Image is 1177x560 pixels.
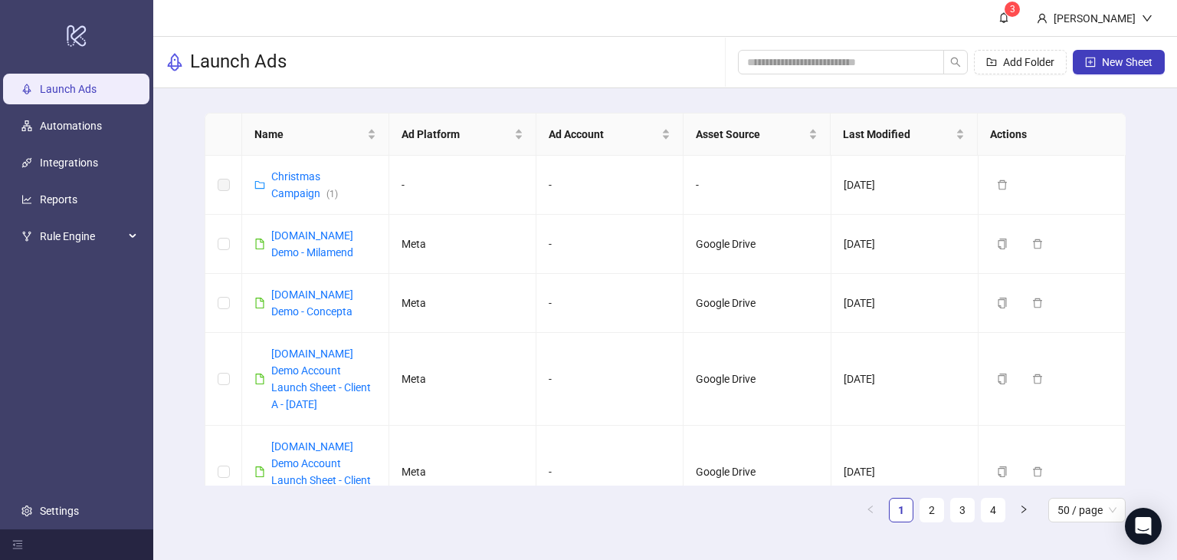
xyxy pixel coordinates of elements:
span: delete [1032,466,1043,477]
a: [DOMAIN_NAME] Demo Account Launch Sheet - Client A - [DATE] [271,440,371,503]
span: menu-fold [12,539,23,550]
a: [DOMAIN_NAME] Demo - Concepta [271,288,353,318]
span: Name [254,126,364,143]
span: left [866,505,875,514]
th: Actions [978,114,1125,156]
td: - [684,156,831,215]
span: right [1019,505,1028,514]
button: right [1011,498,1036,522]
a: Integrations [40,156,98,169]
span: Add Folder [1003,56,1054,68]
span: search [950,57,961,68]
span: file [254,239,265,249]
td: - [536,426,684,519]
button: left [858,498,883,522]
span: plus-square [1085,57,1096,68]
th: Name [242,114,389,156]
span: 50 / page [1057,499,1116,522]
td: Google Drive [684,426,831,519]
li: Next Page [1011,498,1036,522]
span: delete [1032,239,1043,249]
a: Reports [40,193,77,206]
span: Ad Platform [402,126,511,143]
td: Google Drive [684,333,831,426]
span: copy [997,298,1008,308]
a: Christmas Campaign(1) [271,170,338,199]
th: Ad Platform [389,114,536,156]
span: file [254,374,265,384]
span: delete [1032,374,1043,384]
span: bell [998,12,1009,23]
button: Add Folder [974,50,1067,74]
span: Ad Account [549,126,658,143]
a: 3 [951,499,974,522]
span: folder-add [986,57,997,68]
td: Google Drive [684,215,831,274]
th: Last Modified [831,114,978,156]
a: Launch Ads [40,83,97,95]
td: [DATE] [831,333,979,426]
td: [DATE] [831,215,979,274]
th: Ad Account [536,114,684,156]
span: Last Modified [843,126,952,143]
td: - [536,156,684,215]
span: delete [1032,298,1043,308]
td: [DATE] [831,274,979,333]
li: 3 [950,498,975,522]
a: Settings [40,505,79,517]
span: file [254,466,265,477]
td: - [536,274,684,333]
div: Open Intercom Messenger [1125,508,1162,545]
span: folder [254,180,265,190]
td: - [536,215,684,274]
td: - [536,333,684,426]
h3: Launch Ads [190,50,287,74]
li: 4 [981,498,1005,522]
a: 1 [890,499,913,522]
span: Asset Source [696,126,805,143]
span: copy [997,466,1008,477]
span: rocket [166,53,184,71]
td: Google Drive [684,274,831,333]
span: copy [997,239,1008,249]
td: - [389,156,536,215]
a: 4 [982,499,1005,522]
span: 3 [1010,4,1015,15]
button: New Sheet [1073,50,1165,74]
li: 2 [920,498,944,522]
span: copy [997,374,1008,384]
li: 1 [889,498,913,522]
a: 2 [920,499,943,522]
td: Meta [389,274,536,333]
a: [DOMAIN_NAME] Demo Account Launch Sheet - Client A - [DATE] [271,348,371,410]
a: [DOMAIN_NAME] Demo - Milamend [271,229,353,259]
span: ( 1 ) [326,189,338,199]
td: [DATE] [831,156,979,215]
sup: 3 [1005,2,1020,17]
span: file [254,298,265,308]
span: user [1037,13,1047,24]
span: delete [997,180,1008,190]
div: [PERSON_NAME] [1047,10,1142,27]
span: down [1142,13,1152,24]
span: fork [21,231,32,242]
span: Rule Engine [40,221,124,252]
li: Previous Page [858,498,883,522]
div: Page Size [1048,498,1126,522]
td: Meta [389,333,536,426]
td: Meta [389,426,536,519]
td: [DATE] [831,426,979,519]
th: Asset Source [684,114,831,156]
span: New Sheet [1102,56,1152,68]
td: Meta [389,215,536,274]
a: Automations [40,120,102,132]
